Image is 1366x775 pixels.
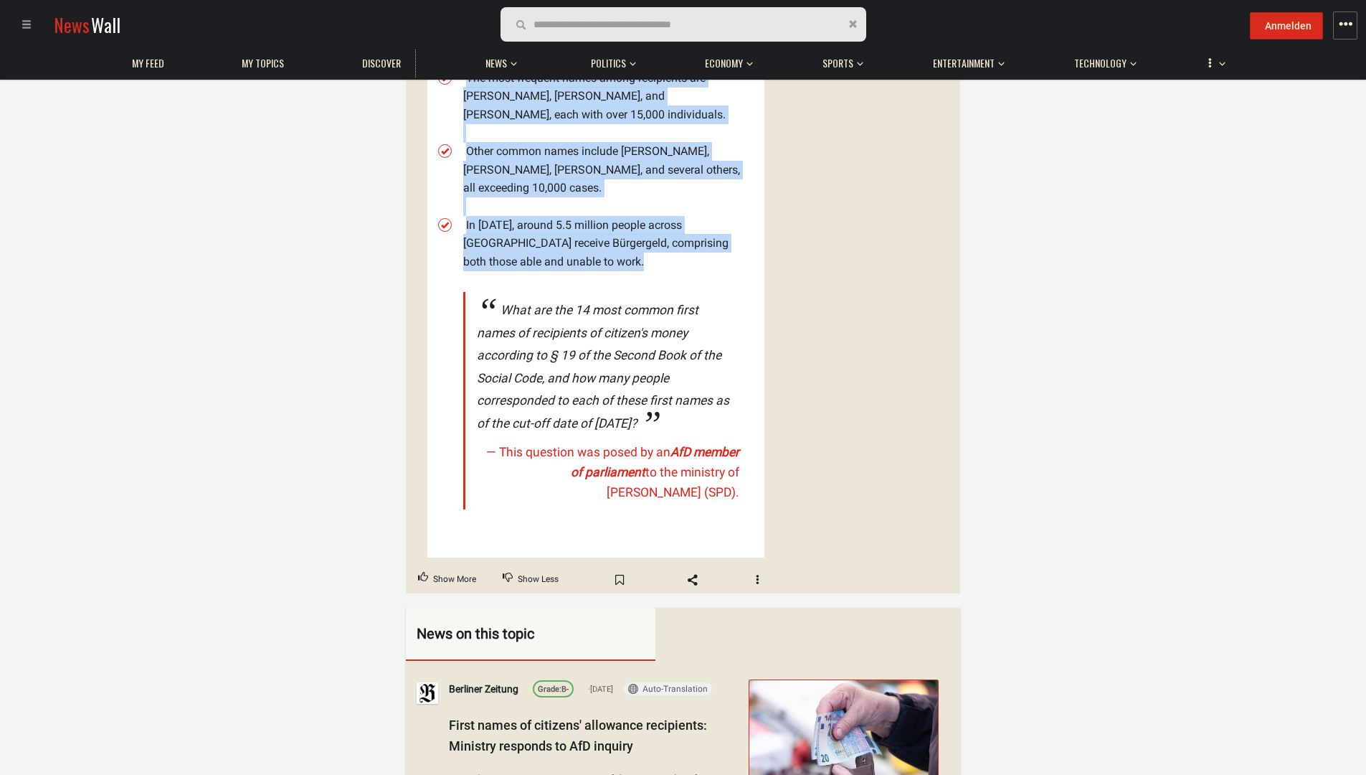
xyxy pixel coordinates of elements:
[588,683,613,696] span: [DATE]
[463,69,754,124] li: The most frequent names among recipients are [PERSON_NAME], [PERSON_NAME], and [PERSON_NAME], eac...
[1067,43,1137,77] button: Technology
[518,570,559,589] span: Show Less
[449,681,518,697] a: Berliner Zeitung
[54,11,90,38] span: News
[433,570,476,589] span: Show More
[1250,12,1323,39] button: Anmelden
[242,57,284,70] span: My topics
[478,43,521,77] button: News
[490,566,571,593] button: Downvote
[533,680,574,697] a: Grade:B-
[1265,20,1312,32] span: Anmelden
[463,216,754,271] li: In [DATE], around 5.5 million people across [GEOGRAPHIC_DATA] receive Bürgergeld, comprising both...
[672,568,713,591] span: Share
[815,50,860,77] a: Sports
[477,299,739,435] div: What are the 14 most common first names of recipients of citizen's money according to § 19 of the...
[449,718,707,753] span: First names of citizens' allowance recipients: Ministry responds to AfD inquiry
[1074,57,1127,70] span: Technology
[406,566,488,593] button: Upvote
[698,50,750,77] a: Economy
[926,50,1002,77] a: Entertainment
[417,622,602,645] div: News on this topic
[477,442,739,502] cite: — This question was posed by an to the ministry of [PERSON_NAME] (SPD).
[1067,50,1134,77] a: Technology
[599,568,640,591] span: Bookmark
[538,683,569,696] div: B-
[624,682,712,695] button: Auto-Translation
[538,685,561,694] span: Grade:
[933,57,995,70] span: Entertainment
[478,50,514,77] a: News
[463,142,754,197] li: Other common names include [PERSON_NAME], [PERSON_NAME], [PERSON_NAME], and several others, all e...
[705,57,743,70] span: Economy
[91,11,120,38] span: Wall
[698,43,753,77] button: Economy
[362,57,401,70] span: Discover
[485,57,507,70] span: News
[132,57,164,70] span: My Feed
[54,11,120,38] a: NewsWall
[926,43,1005,77] button: Entertainment
[417,682,438,704] img: Profile picture of Berliner Zeitung
[822,57,853,70] span: Sports
[584,50,633,77] a: Politics
[584,43,636,77] button: Politics
[591,57,626,70] span: Politics
[815,43,863,77] button: Sports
